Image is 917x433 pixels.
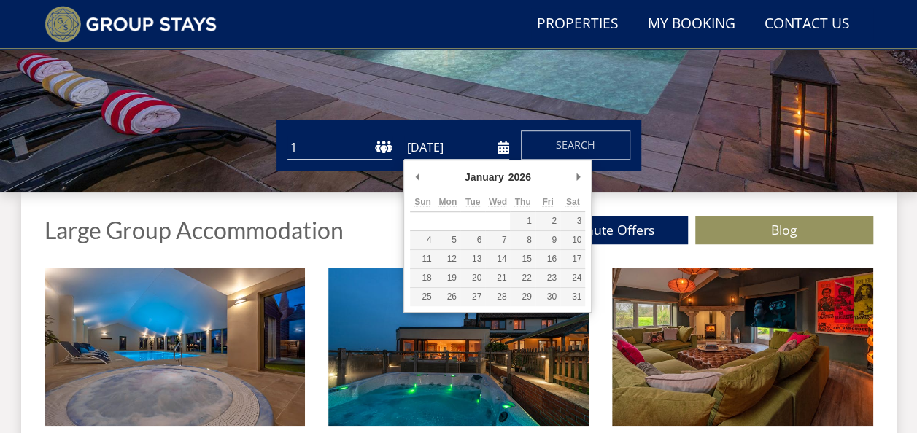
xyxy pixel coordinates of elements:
div: 2026 [506,166,533,188]
button: 26 [436,288,460,306]
img: 'Hot Tubs' - Large Group Accommodation Holiday Ideas [328,268,589,426]
button: 10 [560,231,585,249]
abbr: Wednesday [489,197,507,207]
button: 11 [410,250,435,268]
button: 28 [485,288,510,306]
abbr: Sunday [414,197,431,207]
div: January [463,166,506,188]
a: Last Minute Offers [510,216,688,244]
button: 17 [560,250,585,268]
button: 25 [410,288,435,306]
abbr: Monday [438,197,457,207]
button: 12 [436,250,460,268]
img: 'Swimming Pool' - Large Group Accommodation Holiday Ideas [45,268,305,426]
button: 24 [560,269,585,287]
a: Properties [531,8,624,41]
button: Next Month [570,166,585,188]
input: Arrival Date [404,136,509,160]
abbr: Tuesday [465,197,480,207]
button: 23 [535,269,560,287]
button: 20 [460,269,485,287]
button: 13 [460,250,485,268]
h1: Large Group Accommodation [45,217,344,243]
button: 9 [535,231,560,249]
img: 'Cinemas or Movie Rooms' - Large Group Accommodation Holiday Ideas [612,268,872,426]
button: 27 [460,288,485,306]
a: Contact Us [759,8,856,41]
button: 3 [560,212,585,230]
button: Previous Month [410,166,425,188]
a: Blog [695,216,873,244]
span: Search [556,138,595,152]
abbr: Saturday [566,197,580,207]
button: Search [521,130,630,160]
img: Group Stays [45,6,217,42]
abbr: Thursday [515,197,531,207]
button: 29 [510,288,535,306]
a: My Booking [642,8,741,41]
button: 7 [485,231,510,249]
button: 19 [436,269,460,287]
button: 16 [535,250,560,268]
button: 8 [510,231,535,249]
button: 21 [485,269,510,287]
button: 14 [485,250,510,268]
abbr: Friday [542,197,553,207]
button: 22 [510,269,535,287]
button: 6 [460,231,485,249]
button: 31 [560,288,585,306]
button: 4 [410,231,435,249]
button: 2 [535,212,560,230]
button: 30 [535,288,560,306]
button: 1 [510,212,535,230]
button: 5 [436,231,460,249]
button: 18 [410,269,435,287]
button: 15 [510,250,535,268]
